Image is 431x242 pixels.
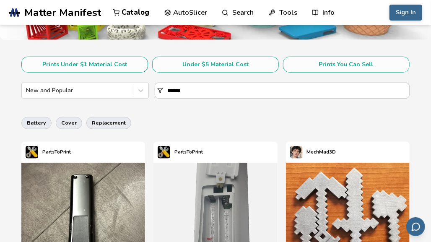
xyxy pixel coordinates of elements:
img: PartsToPrint's profile [158,146,170,159]
p: PartsToPrint [174,148,203,156]
a: PartsToPrint's profilePartsToPrint [21,142,75,163]
img: MechMad3D's profile [290,146,303,159]
span: Matter Manifest [24,7,101,18]
a: PartsToPrint's profilePartsToPrint [153,142,207,163]
p: PartsToPrint [42,148,71,156]
a: MechMad3D's profileMechMad3D [286,142,340,163]
p: MechMad3D [307,148,336,156]
button: battery [21,117,52,129]
button: Prints Under $1 Material Cost [21,57,148,73]
button: replacement [86,117,131,129]
img: PartsToPrint's profile [26,146,38,159]
button: Under $5 Material Cost [152,57,279,73]
input: New and Popular [26,87,28,94]
button: Send feedback via email [406,217,425,236]
button: Sign In [389,5,422,21]
button: Prints You Can Sell [283,57,410,73]
button: cover [56,117,82,129]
